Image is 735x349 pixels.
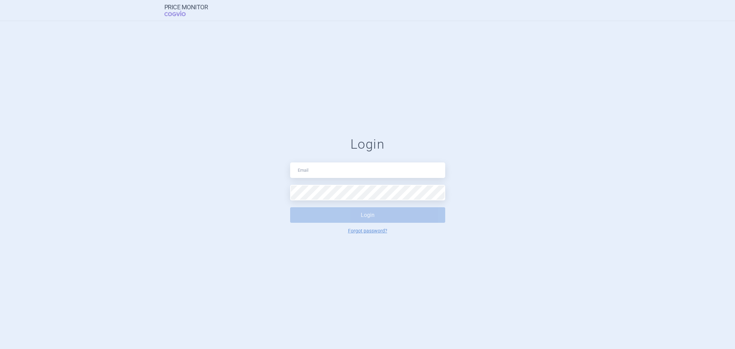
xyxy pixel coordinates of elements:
input: Email [290,162,445,178]
button: Login [290,207,445,223]
a: Forgot password? [348,228,387,233]
a: Price MonitorCOGVIO [164,4,208,17]
span: COGVIO [164,11,195,16]
h1: Login [290,137,445,152]
strong: Price Monitor [164,4,208,11]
